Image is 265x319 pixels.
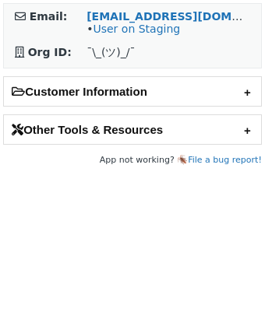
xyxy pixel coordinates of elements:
[93,23,180,35] a: User on Staging
[30,10,68,23] strong: Email:
[28,46,72,58] strong: Org ID:
[4,77,261,106] h2: Customer Information
[87,23,180,35] span: •
[4,115,261,144] h2: Other Tools & Resources
[87,46,135,58] span: ¯\_(ツ)_/¯
[188,155,262,165] a: File a bug report!
[3,152,262,168] footer: App not working? 🪳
